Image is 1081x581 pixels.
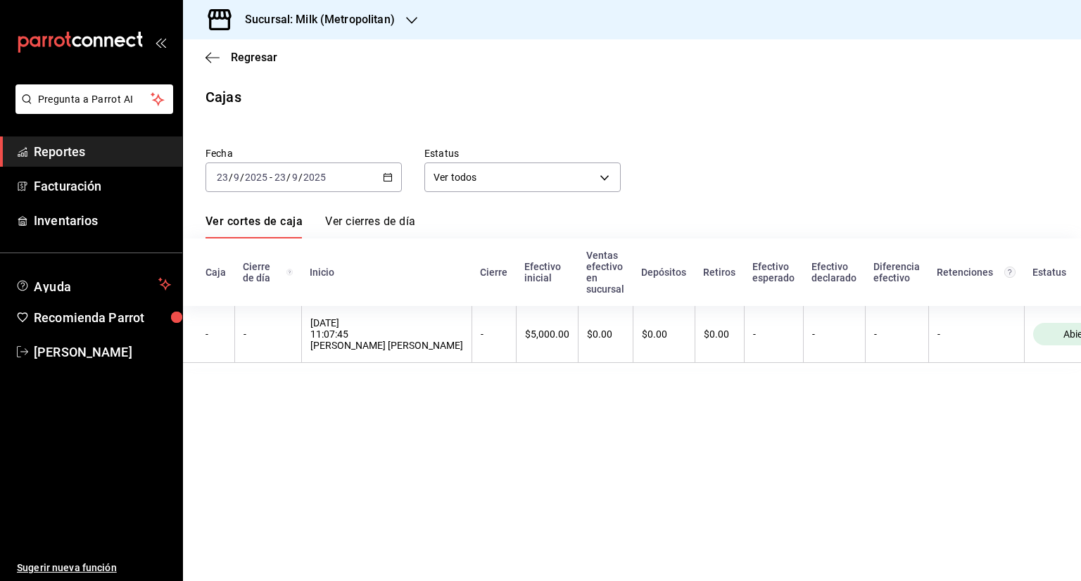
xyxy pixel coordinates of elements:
[524,261,569,283] div: Efectivo inicial
[812,328,856,340] div: -
[244,172,268,183] input: ----
[17,561,171,575] span: Sugerir nueva función
[586,250,624,295] div: Ventas efectivo en sucursal
[303,172,327,183] input: ----
[10,102,173,117] a: Pregunta a Parrot AI
[525,328,569,340] div: $5,000.00
[233,172,240,183] input: --
[206,328,226,340] div: -
[206,87,241,108] div: Cajas
[291,172,298,183] input: --
[703,267,735,278] div: Retiros
[270,172,272,183] span: -
[752,261,795,283] div: Efectivo esperado
[286,267,293,278] svg: El número de cierre de día es consecutivo y consolida todos los cortes de caja previos en un únic...
[310,267,463,278] div: Inicio
[34,142,171,161] span: Reportes
[244,328,293,340] div: -
[231,51,277,64] span: Regresar
[216,172,229,183] input: --
[642,328,686,340] div: $0.00
[206,148,402,158] label: Fecha
[424,148,621,158] label: Estatus
[206,215,415,238] div: navigation tabs
[310,317,463,351] div: [DATE] 11:07:45 [PERSON_NAME] [PERSON_NAME]
[811,261,856,283] div: Efectivo declarado
[240,172,244,183] span: /
[243,261,293,283] div: Cierre de día
[34,177,171,196] span: Facturación
[274,172,286,183] input: --
[325,215,415,238] a: Ver cierres de día
[34,276,153,293] span: Ayuda
[873,261,920,283] div: Diferencia efectivo
[704,328,735,340] div: $0.00
[206,51,277,64] button: Regresar
[937,267,1016,278] div: Retenciones
[424,162,621,192] div: Ver todos
[38,92,151,107] span: Pregunta a Parrot AI
[155,37,166,48] button: open_drawer_menu
[34,343,171,362] span: [PERSON_NAME]
[587,328,624,340] div: $0.00
[15,84,173,114] button: Pregunta a Parrot AI
[206,267,226,278] div: Caja
[34,211,171,230] span: Inventarios
[206,215,303,238] a: Ver cortes de caja
[481,328,507,340] div: -
[753,328,795,340] div: -
[1004,267,1016,278] svg: Total de retenciones de propinas registradas
[298,172,303,183] span: /
[234,11,395,28] h3: Sucursal: Milk (Metropolitan)
[874,328,920,340] div: -
[229,172,233,183] span: /
[286,172,291,183] span: /
[480,267,507,278] div: Cierre
[34,308,171,327] span: Recomienda Parrot
[937,328,1016,340] div: -
[641,267,686,278] div: Depósitos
